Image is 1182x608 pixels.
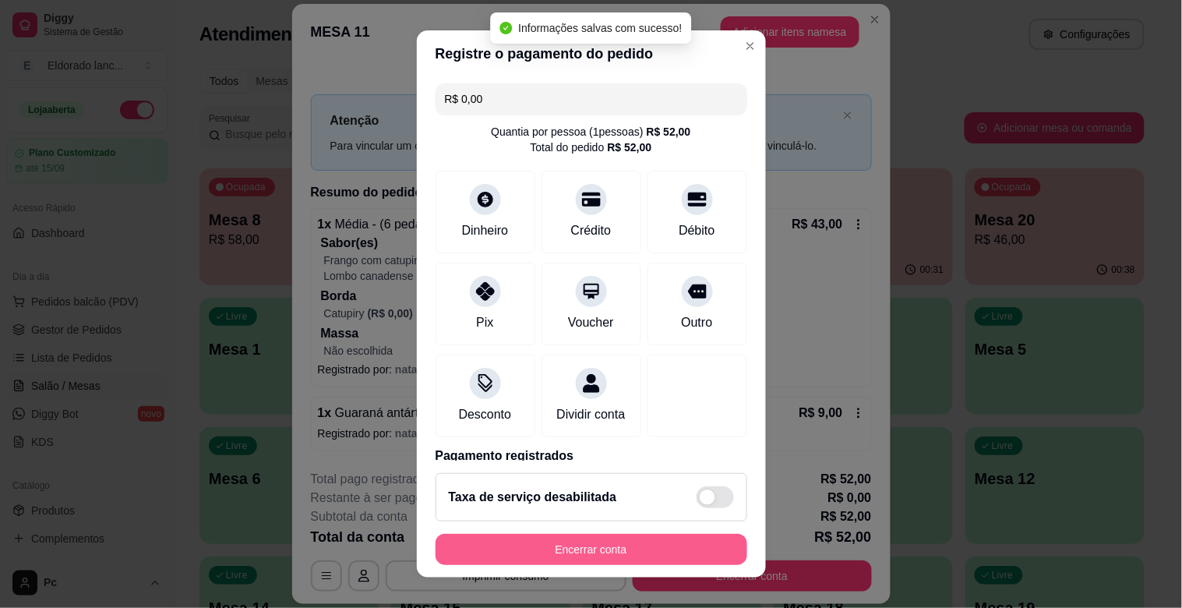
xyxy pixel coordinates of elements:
[499,22,512,34] span: check-circle
[449,488,617,507] h2: Taxa de serviço desabilitada
[681,313,712,332] div: Outro
[568,313,614,332] div: Voucher
[436,534,747,565] button: Encerrar conta
[556,405,625,424] div: Dividir conta
[462,221,509,240] div: Dinheiro
[571,221,612,240] div: Crédito
[491,124,690,140] div: Quantia por pessoa ( 1 pessoas)
[436,447,747,465] p: Pagamento registrados
[679,221,714,240] div: Débito
[417,30,766,77] header: Registre o pagamento do pedido
[476,313,493,332] div: Pix
[531,140,652,155] div: Total do pedido
[738,34,763,58] button: Close
[445,83,738,115] input: Ex.: hambúrguer de cordeiro
[459,405,512,424] div: Desconto
[647,124,691,140] div: R$ 52,00
[608,140,652,155] div: R$ 52,00
[518,22,682,34] span: Informações salvas com sucesso!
